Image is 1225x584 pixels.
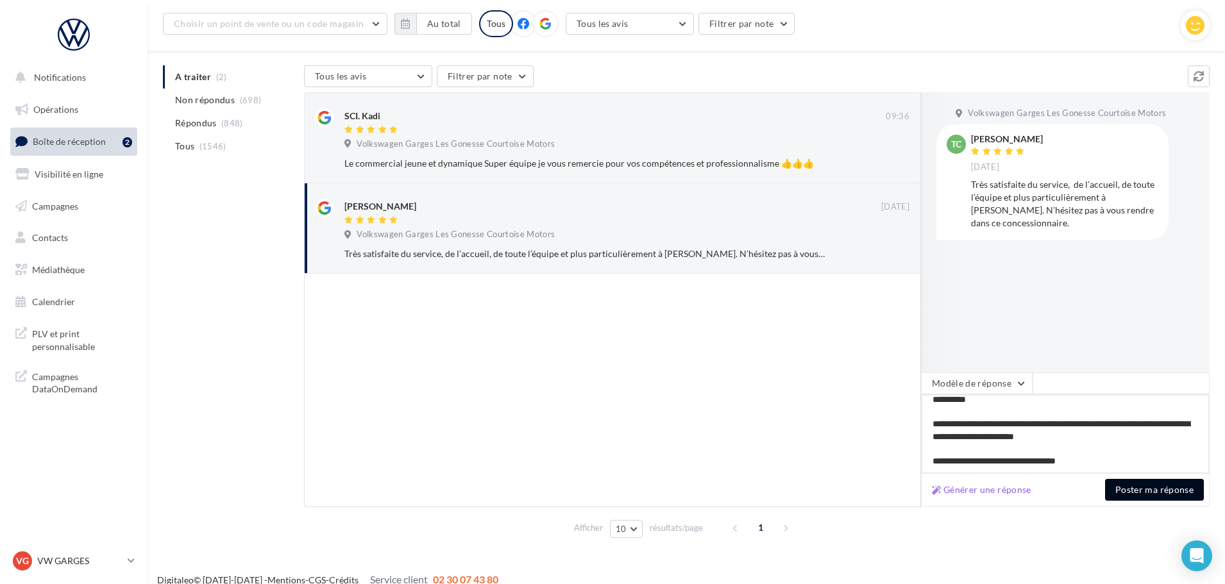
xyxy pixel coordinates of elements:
[344,200,416,213] div: [PERSON_NAME]
[315,71,367,81] span: Tous les avis
[240,95,262,105] span: (698)
[357,138,555,150] span: Volkswagen Garges Les Gonesse Courtoise Motors
[610,520,643,538] button: 10
[344,110,380,122] div: SCI. Kadi
[175,140,194,153] span: Tous
[8,320,140,358] a: PLV et print personnalisable
[163,13,387,35] button: Choisir un point de vente ou un code magasin
[416,13,472,35] button: Au total
[971,162,999,173] span: [DATE]
[8,96,140,123] a: Opérations
[951,138,961,151] span: TC
[921,372,1033,394] button: Modèle de réponse
[32,232,68,243] span: Contacts
[881,201,909,213] span: [DATE]
[8,288,140,315] a: Calendrier
[437,65,534,87] button: Filtrer par note
[927,482,1036,497] button: Générer une réponse
[971,135,1043,144] div: [PERSON_NAME]
[221,118,243,128] span: (848)
[886,111,909,122] span: 09:36
[16,555,29,567] span: VG
[8,161,140,188] a: Visibilité en ligne
[1105,479,1204,501] button: Poster ma réponse
[32,296,75,307] span: Calendrier
[122,137,132,147] div: 2
[35,169,103,179] span: Visibilité en ligne
[1181,540,1212,571] div: Open Intercom Messenger
[32,200,78,211] span: Campagnes
[8,363,140,401] a: Campagnes DataOnDemand
[34,72,86,83] span: Notifications
[698,13,795,35] button: Filtrer par note
[33,136,106,147] span: Boîte de réception
[8,256,140,283] a: Médiathèque
[174,18,364,29] span: Choisir un point de vente ou un code magasin
[8,193,140,220] a: Campagnes
[971,178,1158,229] div: Très satisfaite du service, de l’accueil, de toute l’équipe et plus particulièrement à [PERSON_NA...
[8,64,135,91] button: Notifications
[32,325,132,353] span: PLV et print personnalisable
[616,524,627,534] span: 10
[344,247,826,260] div: Très satisfaite du service, de l’accueil, de toute l’équipe et plus particulièrement à [PERSON_NA...
[344,157,826,170] div: Le commercial jeune et dynamique Super équipe je vous remercie pour vos compétences et profession...
[650,522,703,534] span: résultats/page
[8,224,140,251] a: Contacts
[8,128,140,155] a: Boîte de réception2
[10,549,137,573] a: VG VW GARGES
[479,10,513,37] div: Tous
[32,368,132,396] span: Campagnes DataOnDemand
[577,18,629,29] span: Tous les avis
[175,94,235,106] span: Non répondus
[175,117,217,129] span: Répondus
[750,517,771,538] span: 1
[199,141,226,151] span: (1546)
[304,65,432,87] button: Tous les avis
[33,104,78,115] span: Opérations
[574,522,603,534] span: Afficher
[32,264,85,275] span: Médiathèque
[394,13,472,35] button: Au total
[357,229,555,240] span: Volkswagen Garges Les Gonesse Courtoise Motors
[968,108,1166,119] span: Volkswagen Garges Les Gonesse Courtoise Motors
[566,13,694,35] button: Tous les avis
[37,555,122,567] p: VW GARGES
